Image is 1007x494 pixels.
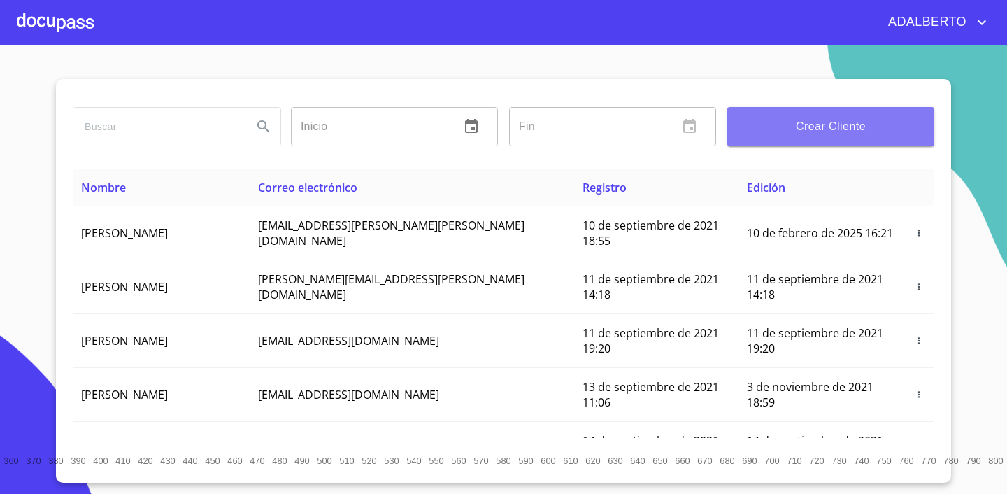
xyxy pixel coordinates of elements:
span: 470 [250,456,264,466]
button: 490 [291,449,313,472]
button: 620 [582,449,604,472]
span: Nombre [81,180,126,195]
button: 510 [336,449,358,472]
button: 650 [649,449,671,472]
button: 430 [157,449,179,472]
span: 610 [563,456,578,466]
span: 420 [138,456,152,466]
span: 440 [183,456,197,466]
button: 690 [738,449,761,472]
button: 440 [179,449,201,472]
button: 630 [604,449,627,472]
span: 11 de septiembre de 2021 14:18 [583,271,719,302]
button: 560 [448,449,470,472]
span: 760 [899,456,913,466]
span: 480 [272,456,287,466]
span: 570 [473,456,488,466]
span: 690 [742,456,757,466]
button: 660 [671,449,694,472]
button: 570 [470,449,492,472]
span: 730 [831,456,846,466]
input: search [73,108,241,146]
button: 530 [380,449,403,472]
button: 460 [224,449,246,472]
button: 790 [962,449,985,472]
span: 550 [429,456,443,466]
button: 590 [515,449,537,472]
span: 660 [675,456,690,466]
span: 580 [496,456,510,466]
button: 400 [90,449,112,472]
button: 410 [112,449,134,472]
button: 470 [246,449,269,472]
span: Correo electrónico [258,180,357,195]
button: 610 [559,449,582,472]
button: 600 [537,449,559,472]
span: 590 [518,456,533,466]
button: 760 [895,449,917,472]
button: Crear Cliente [727,107,934,146]
span: 620 [585,456,600,466]
button: 710 [783,449,806,472]
span: 600 [541,456,555,466]
button: 640 [627,449,649,472]
span: [PERSON_NAME] [81,225,168,241]
button: 720 [806,449,828,472]
button: 370 [22,449,45,472]
span: [EMAIL_ADDRESS][DOMAIN_NAME] [258,387,439,402]
button: 580 [492,449,515,472]
span: 650 [652,456,667,466]
span: 460 [227,456,242,466]
span: 750 [876,456,891,466]
span: 670 [697,456,712,466]
button: 520 [358,449,380,472]
button: 670 [694,449,716,472]
span: 680 [720,456,734,466]
button: 750 [873,449,895,472]
span: 700 [764,456,779,466]
button: 480 [269,449,291,472]
span: [PERSON_NAME][EMAIL_ADDRESS][PERSON_NAME][DOMAIN_NAME] [258,271,524,302]
button: 420 [134,449,157,472]
span: 11 de septiembre de 2021 19:20 [583,325,719,356]
span: [EMAIL_ADDRESS][PERSON_NAME][PERSON_NAME][DOMAIN_NAME] [258,218,524,248]
span: 740 [854,456,869,466]
span: 510 [339,456,354,466]
span: 770 [921,456,936,466]
button: 550 [425,449,448,472]
span: 430 [160,456,175,466]
span: 530 [384,456,399,466]
span: 490 [294,456,309,466]
span: 13 de septiembre de 2021 11:06 [583,379,719,410]
span: Registro [583,180,627,195]
span: 14 de septiembre de 2021 12:26 [747,433,883,464]
span: 450 [205,456,220,466]
span: 640 [630,456,645,466]
span: 11 de septiembre de 2021 19:20 [747,325,883,356]
span: 410 [115,456,130,466]
button: 680 [716,449,738,472]
span: 720 [809,456,824,466]
span: 400 [93,456,108,466]
span: 11 de septiembre de 2021 14:18 [747,271,883,302]
span: 3 de noviembre de 2021 18:59 [747,379,873,410]
span: 500 [317,456,331,466]
span: 710 [787,456,801,466]
button: 770 [917,449,940,472]
button: 500 [313,449,336,472]
span: 360 [3,456,18,466]
button: 450 [201,449,224,472]
span: Edición [747,180,785,195]
span: [EMAIL_ADDRESS][DOMAIN_NAME] [258,333,439,348]
span: Crear Cliente [738,117,923,136]
button: 780 [940,449,962,472]
span: [PERSON_NAME] [81,279,168,295]
button: 730 [828,449,850,472]
span: 390 [71,456,85,466]
button: 800 [985,449,1007,472]
button: 390 [67,449,90,472]
button: 380 [45,449,67,472]
button: 540 [403,449,425,472]
span: 520 [362,456,376,466]
span: ADALBERTO [878,11,973,34]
